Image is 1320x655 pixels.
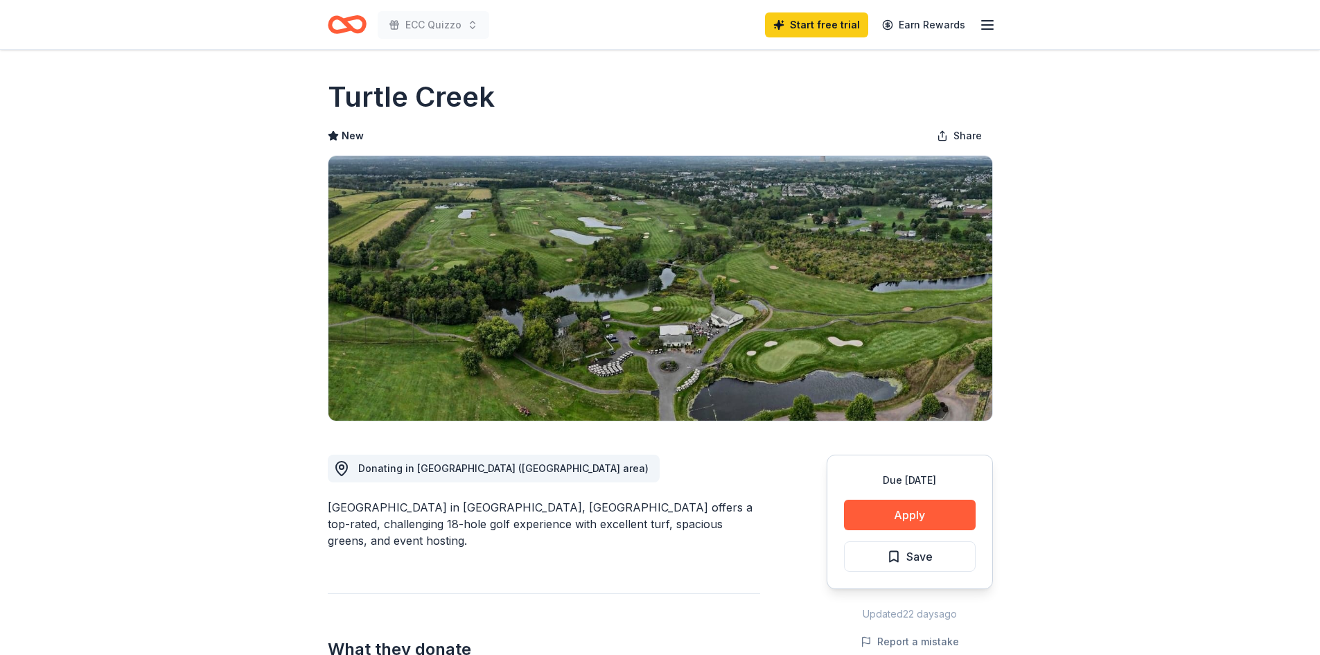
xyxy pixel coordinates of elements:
[874,12,974,37] a: Earn Rewards
[328,499,760,549] div: [GEOGRAPHIC_DATA] in [GEOGRAPHIC_DATA], [GEOGRAPHIC_DATA] offers a top-rated, challenging 18-hole...
[328,78,495,116] h1: Turtle Creek
[342,128,364,144] span: New
[827,606,993,622] div: Updated 22 days ago
[844,500,976,530] button: Apply
[328,8,367,41] a: Home
[953,128,982,144] span: Share
[378,11,489,39] button: ECC Quizzo
[926,122,993,150] button: Share
[328,156,992,421] img: Image for Turtle Creek
[861,634,959,650] button: Report a mistake
[906,548,933,566] span: Save
[405,17,461,33] span: ECC Quizzo
[844,472,976,489] div: Due [DATE]
[844,541,976,572] button: Save
[765,12,868,37] a: Start free trial
[358,462,649,474] span: Donating in [GEOGRAPHIC_DATA] ([GEOGRAPHIC_DATA] area)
